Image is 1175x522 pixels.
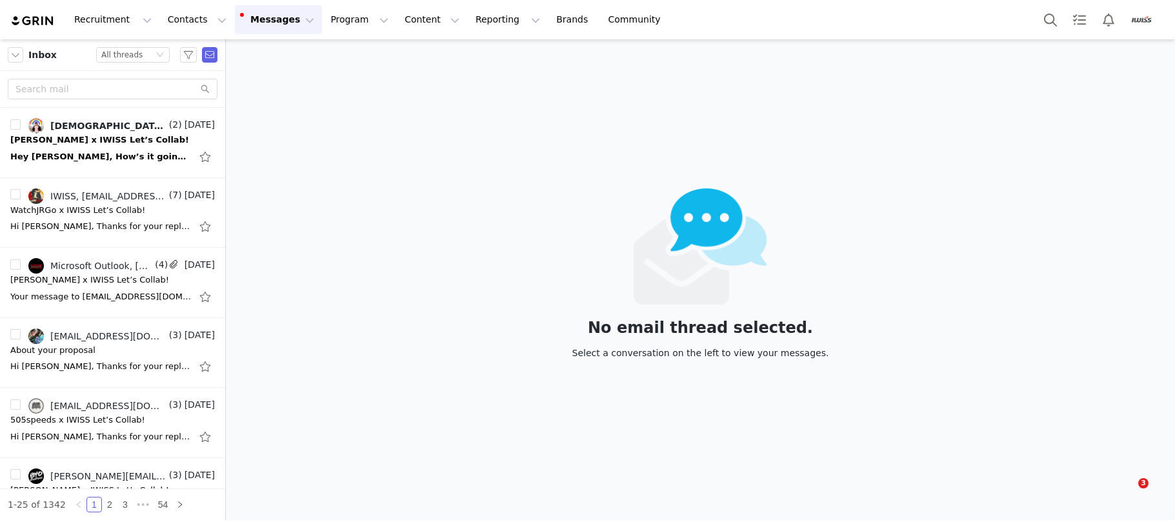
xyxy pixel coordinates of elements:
span: 3 [1138,478,1149,488]
div: [PERSON_NAME][EMAIL_ADDRESS][DOMAIN_NAME], IWISS, [EMAIL_ADDRESS][DOMAIN_NAME] [50,471,166,481]
div: All threads [101,48,143,62]
div: Hey IWISS, How’s it going? I’m interested in working together. I’ve used icrimptools plenty of ti... [10,150,191,163]
a: IWISS, [EMAIL_ADDRESS][DOMAIN_NAME], [EMAIL_ADDRESS][DOMAIN_NAME] [28,188,166,204]
button: Contacts [160,5,234,34]
li: 3 [117,497,133,512]
div: Hi Alex, Thanks for your reply. This is how we can work together. You select up to two products f... [10,430,191,443]
iframe: Intercom live chat [1112,478,1143,509]
a: 2 [103,497,117,512]
img: f26fa29e-0ea3-4498-bcf5-655914a12fd2.jpg [28,118,44,134]
a: Brands [548,5,599,34]
button: Notifications [1094,5,1123,34]
i: icon: down [156,51,164,60]
li: 1 [86,497,102,512]
li: Next 3 Pages [133,497,154,512]
li: 1-25 of 1342 [8,497,66,512]
div: [EMAIL_ADDRESS][DOMAIN_NAME], IWISS, [EMAIL_ADDRESS][DOMAIN_NAME] [50,331,166,341]
button: Search [1036,5,1065,34]
div: Daniel x IWISS Let’s Collab! [10,134,189,146]
a: [EMAIL_ADDRESS][DOMAIN_NAME], IWISS, [EMAIL_ADDRESS][DOMAIN_NAME] [28,328,166,344]
button: Reporting [468,5,548,34]
div: About your proposal [10,344,95,357]
div: Hi James, Thanks for your reply and submitting the proposal. We approved it and I arranged it wit... [10,360,191,373]
li: 54 [154,497,173,512]
div: [DEMOGRAPHIC_DATA], [EMAIL_ADDRESS][DOMAIN_NAME], [PERSON_NAME] [50,121,166,131]
input: Search mail [8,79,217,99]
i: icon: search [201,85,210,94]
div: WatchJRGo x IWISS Let’s Collab! [10,204,145,217]
img: grin logo [10,15,55,27]
img: ac067f60-506d-4bcb-b5c8-aa2ab41f075f.jpg [28,398,44,414]
img: fc500fa5-b11e-4c90-91ed-35899dcab0f7.jpg [28,328,44,344]
a: [EMAIL_ADDRESS][DOMAIN_NAME], IWISS, [EMAIL_ADDRESS][DOMAIN_NAME] [28,398,166,414]
button: Program [323,5,396,34]
li: Previous Page [71,497,86,512]
img: 7aef2a2d-983d-4e29-94d9-470461b9dcb1.jpg [28,468,44,484]
a: 3 [118,497,132,512]
a: Community [601,5,674,34]
div: IWISS, [EMAIL_ADDRESS][DOMAIN_NAME], [EMAIL_ADDRESS][DOMAIN_NAME] [50,191,166,201]
button: Profile [1123,10,1165,30]
a: Tasks [1065,5,1094,34]
div: Hi JohnRoss, Thanks for your reply. Which tools do you need? We will ship two items to you if you... [10,220,191,233]
div: Alex x IWISS Let’s Collab! [10,274,169,286]
img: 9e84ff7e-24cd-4a30-aae5-37506ecca53e.jpg [28,258,44,274]
i: icon: left [75,501,83,508]
li: Next Page [172,497,188,512]
img: e1c72650-139a-40be-8082-d011daa8b0c2.jpg [28,188,44,204]
a: [DEMOGRAPHIC_DATA], [EMAIL_ADDRESS][DOMAIN_NAME], [PERSON_NAME] [28,118,166,134]
div: [EMAIL_ADDRESS][DOMAIN_NAME], IWISS, [EMAIL_ADDRESS][DOMAIN_NAME] [50,401,166,411]
span: ••• [133,497,154,512]
a: [PERSON_NAME][EMAIL_ADDRESS][DOMAIN_NAME], IWISS, [EMAIL_ADDRESS][DOMAIN_NAME] [28,468,166,484]
img: emails-empty2x.png [634,188,767,305]
li: 2 [102,497,117,512]
span: Inbox [28,48,57,62]
div: No email thread selected. [572,321,829,335]
div: Select a conversation on the left to view your messages. [572,346,829,360]
i: icon: right [176,501,184,508]
a: 1 [87,497,101,512]
div: Your message to condriucalex@yahoo.com couldn't be delivered. When Office 365 tried to send your ... [10,290,191,303]
a: Microsoft Outlook, [PERSON_NAME], IWISS [28,258,152,274]
div: Brandon x IWISS Let’s Collab! [10,484,169,497]
span: Send Email [202,47,217,63]
div: 505speeds x IWISS Let’s Collab! [10,414,145,427]
button: Recruitment [66,5,159,34]
div: Microsoft Outlook, [PERSON_NAME], IWISS [50,261,152,271]
button: Messages [235,5,322,34]
button: Content [397,5,467,34]
a: 54 [154,497,172,512]
img: c3274796-4da8-44a6-bdef-2ebb4203ae99.png [1131,10,1152,30]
